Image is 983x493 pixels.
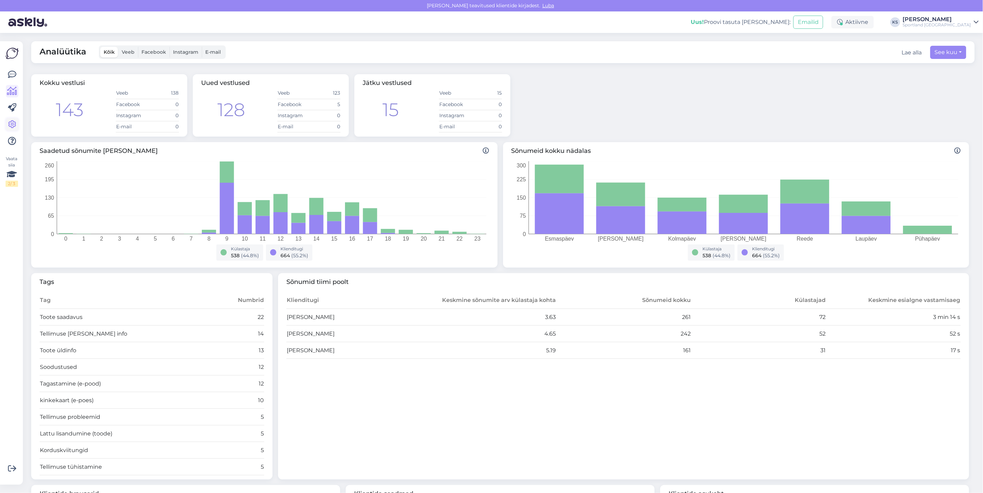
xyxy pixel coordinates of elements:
tspan: 195 [45,176,54,182]
tspan: 9 [225,236,228,242]
td: Tellimuse tühistamine [40,459,208,475]
td: Korduskviitungid [40,442,208,459]
td: 0 [309,121,340,132]
td: 72 [691,309,826,326]
td: Tellimuse [PERSON_NAME] info [40,326,208,342]
td: Veeb [439,88,471,99]
span: Kokku vestlusi [40,79,85,87]
tspan: 150 [517,194,526,200]
button: Emailid [793,16,823,29]
th: Klienditugi [286,292,421,309]
tspan: 2 [100,236,103,242]
tspan: Pühapäev [915,236,940,242]
div: 15 [383,96,399,123]
td: Soodustused [40,359,208,375]
span: ( 55.2 %) [763,252,780,259]
th: Külastajad [691,292,826,309]
span: 664 [752,252,761,259]
th: Keskmine sõnumite arv külastaja kohta [421,292,556,309]
div: Klienditugi [752,246,780,252]
td: 161 [556,342,691,359]
tspan: [PERSON_NAME] [598,236,644,242]
div: Vaata siia [6,156,18,187]
th: Tag [40,292,208,309]
td: 123 [309,88,340,99]
td: Instagram [439,110,471,121]
td: 17 s [826,342,961,359]
span: Tags [40,277,264,287]
div: Sportland [GEOGRAPHIC_DATA] [903,22,971,28]
td: 14 [208,326,264,342]
tspan: 0 [64,236,67,242]
button: Lae alla [902,49,922,57]
td: 22 [208,309,264,326]
td: 12 [208,375,264,392]
td: 52 s [826,326,961,342]
td: Veeb [116,88,147,99]
td: 138 [147,88,179,99]
td: 52 [691,326,826,342]
tspan: 20 [421,236,427,242]
tspan: Reede [796,236,813,242]
div: 128 [217,96,245,123]
td: 5 [208,425,264,442]
tspan: 19 [403,236,409,242]
tspan: 5 [154,236,157,242]
tspan: 6 [172,236,175,242]
tspan: 75 [520,213,526,219]
button: See kuu [930,46,966,59]
td: 242 [556,326,691,342]
th: Sõnumeid kokku [556,292,691,309]
td: [PERSON_NAME] [286,342,421,359]
td: 261 [556,309,691,326]
span: Luba [540,2,556,9]
tspan: 15 [331,236,337,242]
div: Klienditugi [281,246,308,252]
span: Analüütika [40,45,86,59]
tspan: 18 [385,236,391,242]
td: kinkekaart (e-poes) [40,392,208,409]
span: 664 [281,252,290,259]
tspan: 1 [82,236,85,242]
tspan: 225 [517,176,526,182]
span: Veeb [122,49,135,55]
td: Facebook [277,99,309,110]
td: 12 [208,359,264,375]
span: Kõik [104,49,115,55]
span: Instagram [173,49,198,55]
tspan: Esmaspäev [545,236,574,242]
td: 0 [471,99,502,110]
td: 5.19 [421,342,556,359]
div: KS [890,17,900,27]
tspan: 65 [48,213,54,219]
span: 538 [702,252,711,259]
tspan: 21 [439,236,445,242]
div: Proovi tasuta [PERSON_NAME]: [691,18,791,26]
span: Uued vestlused [201,79,250,87]
td: 15 [471,88,502,99]
td: Instagram [277,110,309,121]
tspan: Laupäev [855,236,877,242]
span: Sõnumid tiimi poolt [286,277,961,287]
td: Lattu lisandumine (toode) [40,425,208,442]
td: E-mail [439,121,471,132]
div: Külastaja [702,246,731,252]
td: 3.63 [421,309,556,326]
td: 0 [147,110,179,121]
td: 0 [309,110,340,121]
tspan: 11 [260,236,266,242]
tspan: 16 [349,236,355,242]
td: [PERSON_NAME] [286,326,421,342]
td: 10 [208,392,264,409]
span: Sõnumeid kokku nädalas [511,146,961,156]
tspan: 13 [295,236,302,242]
span: E-mail [205,49,221,55]
tspan: 7 [190,236,193,242]
td: 5 [309,99,340,110]
tspan: 0 [51,231,54,237]
th: Keskmine esialgne vastamisaeg [826,292,961,309]
td: 0 [471,110,502,121]
td: 4.65 [421,326,556,342]
div: [PERSON_NAME] [903,17,971,22]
